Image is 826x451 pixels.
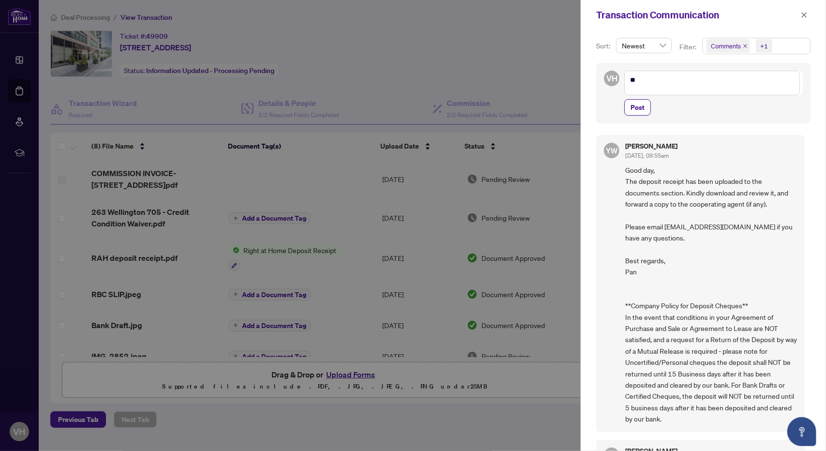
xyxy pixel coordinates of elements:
[596,41,612,51] p: Sort:
[679,42,698,52] p: Filter:
[606,145,618,156] span: YW
[596,8,798,22] div: Transaction Communication
[801,12,808,18] span: close
[711,41,741,51] span: Comments
[625,143,677,150] h5: [PERSON_NAME]
[625,152,669,159] span: [DATE], 09:55am
[760,41,768,51] div: +1
[625,165,797,425] span: Good day, The deposit receipt has been uploaded to the documents section. Kindly download and rev...
[631,100,645,115] span: Post
[624,99,651,116] button: Post
[606,72,617,85] span: VH
[787,417,816,446] button: Open asap
[622,38,666,53] span: Newest
[743,44,748,48] span: close
[706,39,750,53] span: Comments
